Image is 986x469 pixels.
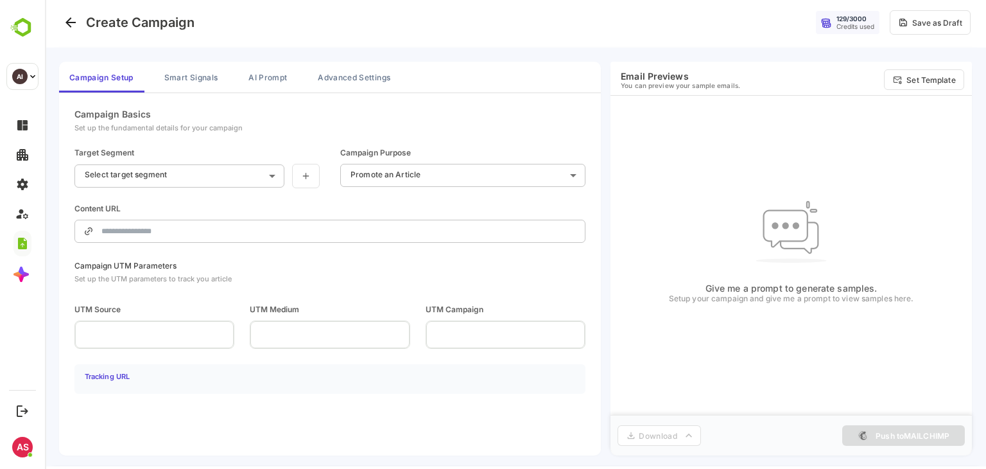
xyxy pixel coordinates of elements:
[624,285,869,296] p: Give me a prompt to generate samples.
[576,84,695,92] p: You can preview your sample emails.
[845,13,926,37] button: Save as Draft
[381,306,541,318] span: UTM Campaign
[30,126,198,135] div: Set up the fundamental details for your campaign
[13,402,31,420] button: Logout
[30,263,187,273] div: Campaign UTM Parameters
[30,277,187,286] div: Set up the UTM parameters to track you article
[861,78,910,87] p: Set Template
[193,64,252,95] button: AI Prompt
[295,150,366,160] div: Campaign Purpose
[263,64,356,95] button: Advanced Settings
[14,64,99,95] button: Campaign Setup
[30,111,106,122] div: Campaign Basics
[30,206,99,216] div: Content URL
[40,375,85,384] h4: Tracking URL
[12,437,33,457] div: AS
[576,73,695,84] h6: Email Previews
[41,17,150,33] h4: Create Campaign
[30,150,89,160] div: Target Segment
[30,167,270,188] div: Select target segment
[15,15,36,35] button: Go back
[839,72,919,93] button: Set Template
[30,306,189,318] span: UTM Source
[791,17,822,25] div: 129 / 3000
[867,21,917,30] div: Save as Draft
[306,172,376,182] p: Promote an Article
[12,69,28,84] div: AI
[624,296,869,307] p: Setup your campaign and give me a prompt to view samples here.
[6,15,39,40] img: BambooboxLogoMark.f1c84d78b4c51b1a7b5f700c9845e183.svg
[791,25,829,33] div: Credits used
[205,306,365,318] span: UTM Medium
[14,64,556,95] div: campaign tabs
[109,64,183,95] button: Smart Signals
